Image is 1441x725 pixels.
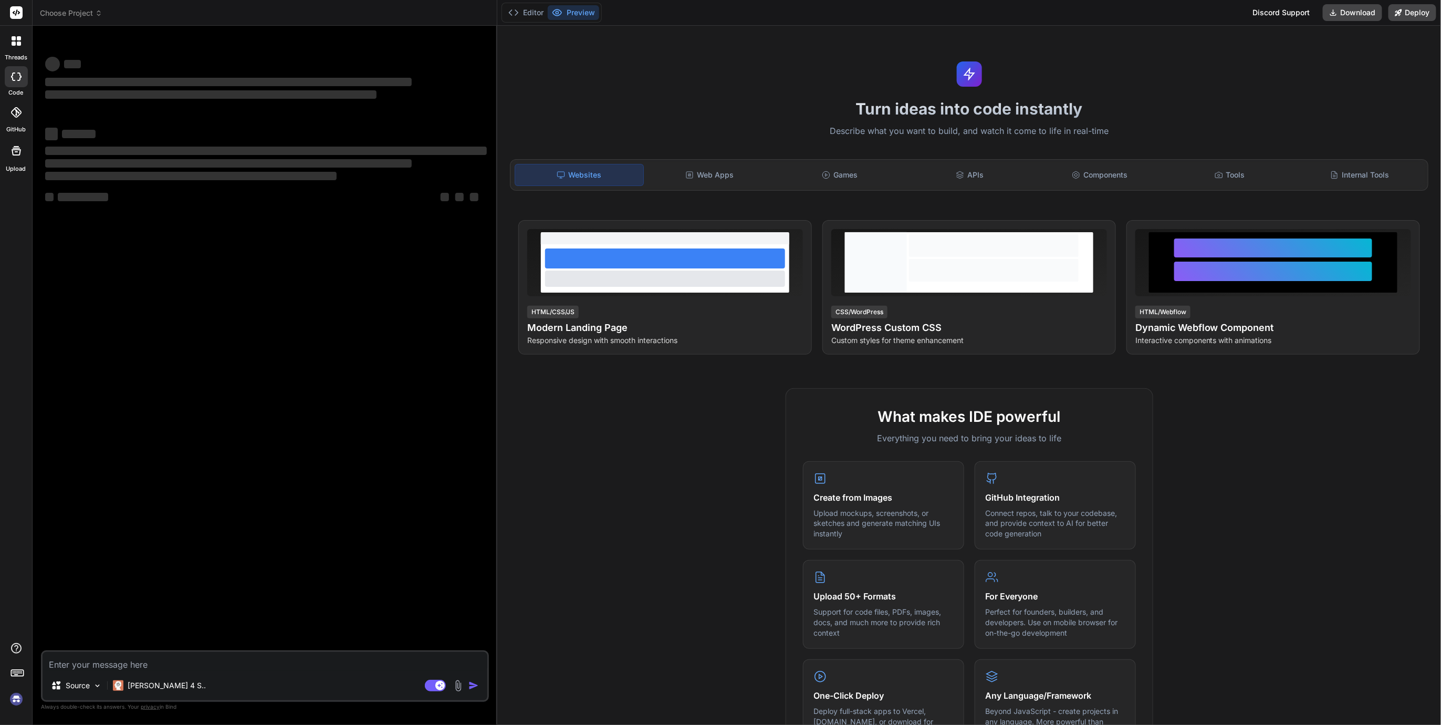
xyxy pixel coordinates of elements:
[1036,164,1164,186] div: Components
[6,125,26,134] label: GitHub
[986,607,1125,638] p: Perfect for founders, builders, and developers. Use on mobile browser for on-the-go development
[986,590,1125,603] h4: For Everyone
[6,164,26,173] label: Upload
[1135,320,1411,335] h4: Dynamic Webflow Component
[45,90,377,99] span: ‌
[58,193,108,201] span: ‌
[113,680,123,691] img: Claude 4 Sonnet
[1296,164,1424,186] div: Internal Tools
[45,172,337,180] span: ‌
[504,5,548,20] button: Editor
[93,681,102,690] img: Pick Models
[814,607,953,638] p: Support for code files, PDFs, images, docs, and much more to provide rich context
[504,99,1435,118] h1: Turn ideas into code instantly
[986,508,1125,539] p: Connect repos, talk to your codebase, and provide context to AI for better code generation
[831,320,1107,335] h4: WordPress Custom CSS
[515,164,644,186] div: Websites
[66,680,90,691] p: Source
[45,159,412,168] span: ‌
[646,164,774,186] div: Web Apps
[814,590,953,603] h4: Upload 50+ Formats
[470,193,478,201] span: ‌
[814,491,953,504] h4: Create from Images
[1323,4,1382,21] button: Download
[45,57,60,71] span: ‌
[5,53,27,62] label: threads
[1247,4,1317,21] div: Discord Support
[468,680,479,691] img: icon
[814,508,953,539] p: Upload mockups, screenshots, or sketches and generate matching UIs instantly
[527,320,803,335] h4: Modern Landing Page
[986,689,1125,702] h4: Any Language/Framework
[441,193,449,201] span: ‌
[504,125,1435,138] p: Describe what you want to build, and watch it come to life in real-time
[40,8,102,18] span: Choose Project
[64,60,81,68] span: ‌
[803,432,1136,444] p: Everything you need to bring your ideas to life
[1135,335,1411,346] p: Interactive components with animations
[45,147,487,155] span: ‌
[803,406,1136,428] h2: What makes IDE powerful
[62,130,96,138] span: ‌
[455,193,464,201] span: ‌
[41,702,489,712] p: Always double-check its answers. Your in Bind
[45,128,58,140] span: ‌
[7,690,25,708] img: signin
[814,689,953,702] h4: One-Click Deploy
[128,680,206,691] p: [PERSON_NAME] 4 S..
[45,193,54,201] span: ‌
[527,306,579,318] div: HTML/CSS/JS
[776,164,904,186] div: Games
[9,88,24,97] label: code
[831,335,1107,346] p: Custom styles for theme enhancement
[906,164,1034,186] div: APIs
[548,5,599,20] button: Preview
[45,78,412,86] span: ‌
[986,491,1125,504] h4: GitHub Integration
[141,703,160,710] span: privacy
[1388,4,1436,21] button: Deploy
[831,306,887,318] div: CSS/WordPress
[452,680,464,692] img: attachment
[1135,306,1191,318] div: HTML/Webflow
[527,335,803,346] p: Responsive design with smooth interactions
[1166,164,1294,186] div: Tools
